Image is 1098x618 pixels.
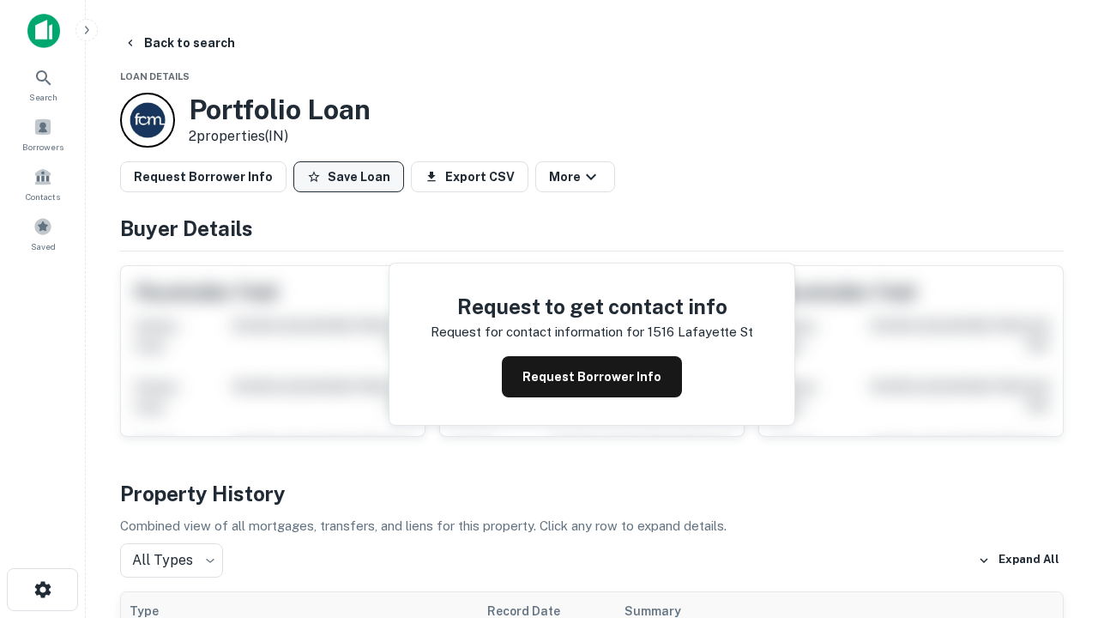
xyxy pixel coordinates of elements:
h4: Request to get contact info [431,291,753,322]
span: Borrowers [22,140,63,154]
a: Borrowers [5,111,81,157]
span: Contacts [26,190,60,203]
p: Request for contact information for [431,322,644,342]
button: Export CSV [411,161,528,192]
a: Saved [5,210,81,257]
img: capitalize-icon.png [27,14,60,48]
h3: Portfolio Loan [189,94,371,126]
p: Combined view of all mortgages, transfers, and liens for this property. Click any row to expand d... [120,516,1064,536]
button: Expand All [974,548,1064,573]
button: Save Loan [293,161,404,192]
h4: Property History [120,478,1064,509]
a: Search [5,61,81,107]
span: Loan Details [120,71,190,82]
span: Search [29,90,57,104]
div: All Types [120,543,223,578]
a: Contacts [5,161,81,207]
h4: Buyer Details [120,213,1064,244]
button: More [535,161,615,192]
button: Request Borrower Info [120,161,287,192]
p: 1516 lafayette st [648,322,753,342]
button: Request Borrower Info [502,356,682,397]
span: Saved [31,239,56,253]
p: 2 properties (IN) [189,126,371,147]
button: Back to search [117,27,242,58]
iframe: Chat Widget [1012,481,1098,563]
